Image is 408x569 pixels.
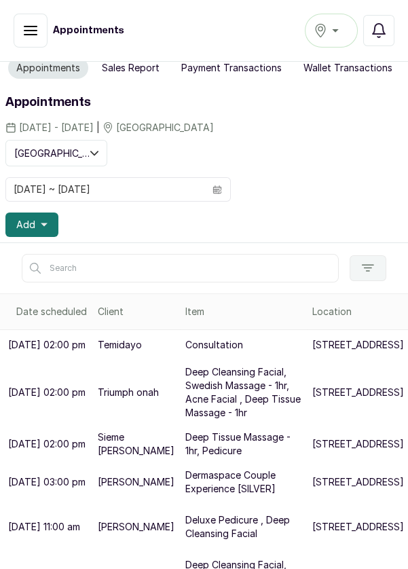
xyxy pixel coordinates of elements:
span: Add [16,218,35,232]
svg: calendar [212,185,222,194]
p: [DATE] 02:00 pm [8,437,86,451]
button: Add [5,213,58,237]
input: Search [22,254,339,282]
span: | [96,120,100,134]
h1: Appointments [5,93,403,112]
p: [STREET_ADDRESS] [312,437,404,451]
p: [STREET_ADDRESS] [312,338,404,352]
p: Consultation [185,338,243,352]
span: [DATE] - [DATE] [19,121,94,134]
p: [STREET_ADDRESS] [312,520,404,534]
p: Dermaspace Couple Experience [SILVER] [185,469,301,496]
p: [DATE] 02:00 pm [8,386,86,399]
p: Sieme [PERSON_NAME] [98,430,174,458]
button: Sales Report [94,57,168,79]
p: [DATE] 11:00 am [8,520,80,534]
p: Deep Tissue Massage - 1hr, Pedicure [185,430,301,458]
p: Temidayo [98,338,142,352]
p: [DATE] 02:00 pm [8,338,86,352]
button: Payment Transactions [173,57,290,79]
p: Deluxe Pedicure , Deep Cleansing Facial [185,513,301,540]
div: Date scheduled [16,305,87,318]
button: Appointments [8,57,88,79]
p: Deep Cleansing Facial, Swedish Massage - 1hr, Acne Facial , Deep Tissue Massage - 1hr [185,365,301,420]
p: [PERSON_NAME] [98,520,174,534]
div: Location [312,305,404,318]
p: [STREET_ADDRESS] [312,386,404,399]
div: Item [185,305,301,318]
button: [GEOGRAPHIC_DATA] [5,140,107,166]
p: [STREET_ADDRESS] [312,475,404,489]
span: [GEOGRAPHIC_DATA] [14,146,90,160]
p: [PERSON_NAME] [98,475,174,489]
h1: Appointments [53,24,124,37]
input: Select date [6,178,204,201]
button: Wallet Transactions [295,57,401,79]
div: Client [98,305,174,318]
p: [DATE] 03:00 pm [8,475,86,489]
p: Triumph onah [98,386,159,399]
span: [GEOGRAPHIC_DATA] [116,121,214,134]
